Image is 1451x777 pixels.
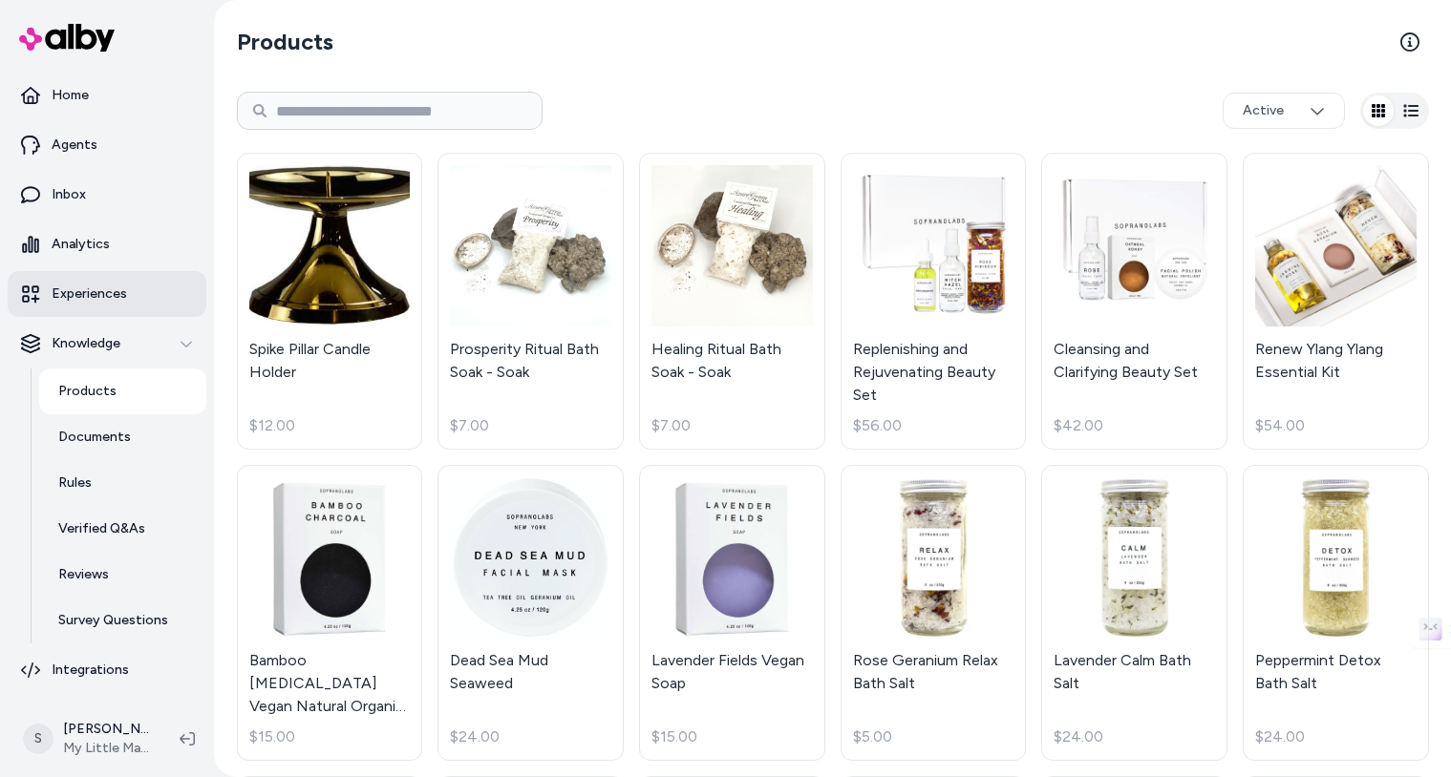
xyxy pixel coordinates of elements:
button: S[PERSON_NAME]My Little Magic Shop [11,708,164,769]
a: Integrations [8,647,206,693]
a: Prosperity Ritual Bath Soak - SoakProsperity Ritual Bath Soak - Soak$7.00 [437,153,624,450]
button: Knowledge [8,321,206,367]
a: Dead Sea Mud SeaweedDead Sea Mud Seaweed$24.00 [437,465,624,762]
button: Active [1223,93,1345,129]
a: Lavender Fields Vegan SoapLavender Fields Vegan Soap$15.00 [639,465,825,762]
p: Products [58,382,117,401]
p: Survey Questions [58,611,168,630]
a: Lavender Calm Bath SaltLavender Calm Bath Salt$24.00 [1041,465,1227,762]
a: Rose Geranium Relax Bath SaltRose Geranium Relax Bath Salt$5.00 [841,465,1027,762]
p: Documents [58,428,131,447]
p: Inbox [52,185,86,204]
a: Documents [39,414,206,460]
a: Renew Ylang Ylang Essential KitRenew Ylang Ylang Essential Kit$54.00 [1243,153,1429,450]
a: Rules [39,460,206,506]
a: Healing Ritual Bath Soak - SoakHealing Ritual Bath Soak - Soak$7.00 [639,153,825,450]
a: Products [39,368,206,414]
a: Agents [8,122,206,168]
a: Peppermint Detox Bath SaltPeppermint Detox Bath Salt$24.00 [1243,465,1429,762]
p: Home [52,86,89,105]
p: Experiences [52,284,127,304]
a: Replenishing and Rejuvenating Beauty SetReplenishing and Rejuvenating Beauty Set$56.00 [841,153,1027,450]
p: Analytics [52,235,110,254]
span: My Little Magic Shop [63,739,149,758]
p: Reviews [58,565,109,584]
a: Experiences [8,271,206,317]
a: Analytics [8,221,206,267]
p: [PERSON_NAME] [63,720,149,739]
a: Reviews [39,552,206,598]
p: Knowledge [52,334,120,353]
a: Inbox [8,172,206,218]
a: Survey Questions [39,598,206,643]
p: Verified Q&As [58,519,145,538]
p: Integrations [52,661,129,680]
a: Verified Q&As [39,506,206,552]
span: S [23,724,53,754]
p: Agents [52,136,97,155]
a: Cleansing and Clarifying Beauty SetCleansing and Clarifying Beauty Set$42.00 [1041,153,1227,450]
a: Home [8,73,206,118]
a: Bamboo Activated Charcoal Vegan Natural Organic SoapBamboo [MEDICAL_DATA] Vegan Natural Organic S... [237,465,423,762]
a: Spike Pillar Candle HolderSpike Pillar Candle Holder$12.00 [237,153,423,450]
img: alby Logo [19,24,115,52]
h2: Products [237,27,333,57]
p: Rules [58,473,92,493]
